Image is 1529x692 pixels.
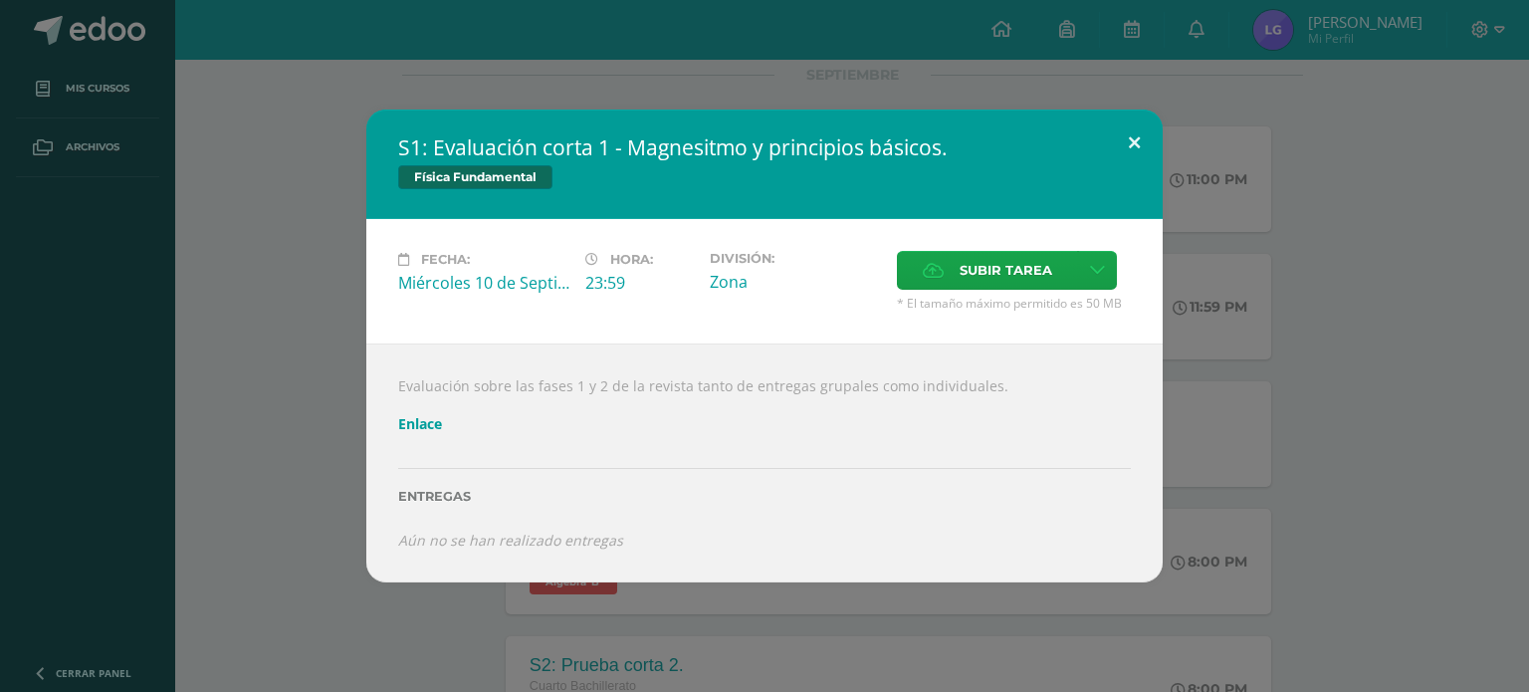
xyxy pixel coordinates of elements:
span: Fecha: [421,252,470,267]
span: Hora: [610,252,653,267]
div: 23:59 [585,272,694,294]
button: Close (Esc) [1106,110,1163,177]
label: División: [710,251,881,266]
div: Evaluación sobre las fases 1 y 2 de la revista tanto de entregas grupales como individuales. [366,344,1163,582]
i: Aún no se han realizado entregas [398,531,623,550]
div: Miércoles 10 de Septiembre [398,272,569,294]
div: Zona [710,271,881,293]
h2: S1: Evaluación corta 1 - Magnesitmo y principios básicos. [398,133,1131,161]
a: Enlace [398,414,442,433]
span: Subir tarea [960,252,1052,289]
span: Física Fundamental [398,165,552,189]
span: * El tamaño máximo permitido es 50 MB [897,295,1131,312]
label: Entregas [398,489,1131,504]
